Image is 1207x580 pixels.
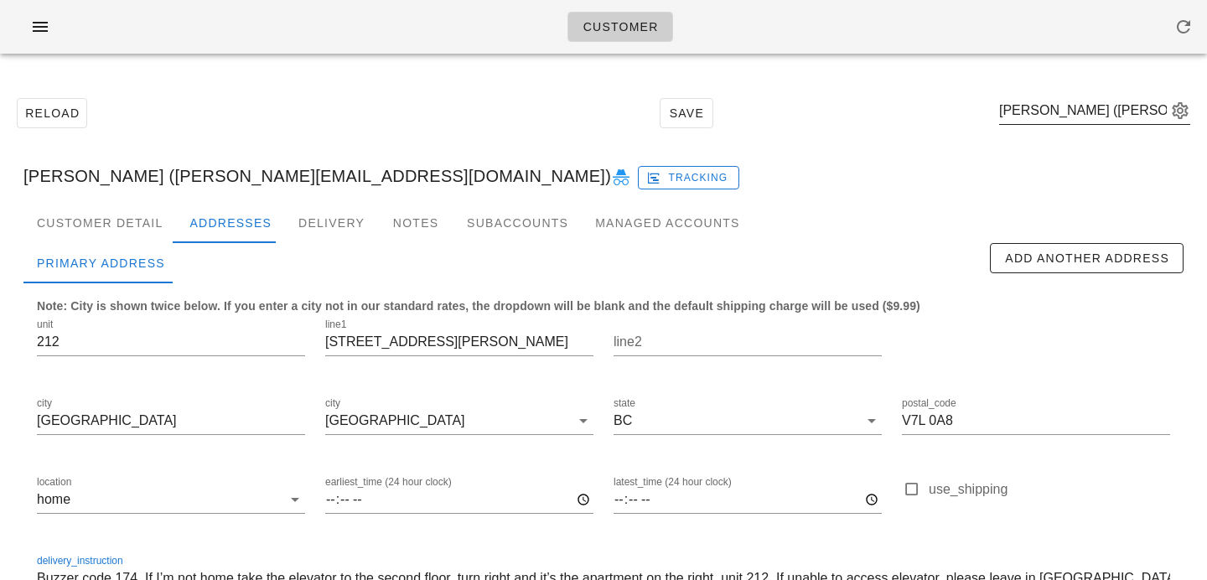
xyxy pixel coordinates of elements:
[614,413,632,428] div: BC
[1004,251,1169,265] span: Add Another Address
[582,203,753,243] div: Managed Accounts
[10,149,1197,203] div: [PERSON_NAME] ([PERSON_NAME][EMAIL_ADDRESS][DOMAIN_NAME])
[929,481,1170,498] label: use_shipping
[567,12,672,42] a: Customer
[990,243,1184,273] button: Add Another Address
[325,476,452,489] label: earliest_time (24 hour clock)
[614,407,882,434] div: stateBC
[23,243,179,283] div: Primary Address
[650,170,728,185] span: Tracking
[37,318,53,331] label: unit
[23,203,176,243] div: Customer Detail
[453,203,582,243] div: Subaccounts
[582,20,658,34] span: Customer
[37,476,71,489] label: location
[37,555,123,567] label: delivery_instruction
[902,397,956,410] label: postal_code
[325,318,346,331] label: line1
[37,486,305,513] div: locationhome
[325,397,340,410] label: city
[1170,101,1190,121] button: appended action
[614,476,732,489] label: latest_time (24 hour clock)
[37,397,52,410] label: city
[614,397,635,410] label: state
[176,203,285,243] div: Addresses
[37,492,70,507] div: home
[999,97,1167,124] input: Search by email or name
[17,98,87,128] button: Reload
[24,106,80,120] span: Reload
[37,299,920,313] b: Note: City is shown twice below. If you enter a city not in our standard rates, the dropdown will...
[325,407,593,434] div: city[GEOGRAPHIC_DATA]
[325,413,465,428] div: [GEOGRAPHIC_DATA]
[638,163,739,189] a: Tracking
[667,106,706,120] span: Save
[638,166,739,189] button: Tracking
[660,98,713,128] button: Save
[285,203,378,243] div: Delivery
[378,203,453,243] div: Notes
